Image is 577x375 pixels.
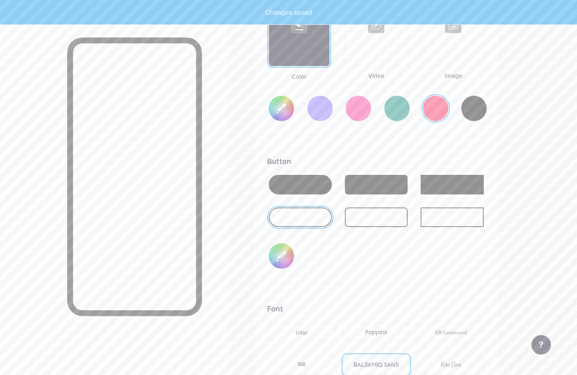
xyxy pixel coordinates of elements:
[267,156,485,167] div: Button
[298,361,306,369] div: TEKO
[353,361,399,369] div: BALSAMIQ SANS
[267,303,485,314] div: Font
[344,72,408,80] span: Video
[296,328,308,337] div: Inter
[365,328,387,337] div: Poppins
[267,73,331,81] span: Color
[435,328,467,337] div: EB Garamond
[441,361,461,369] div: Kite One
[265,7,312,17] div: Changes saved
[421,72,485,80] span: Image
